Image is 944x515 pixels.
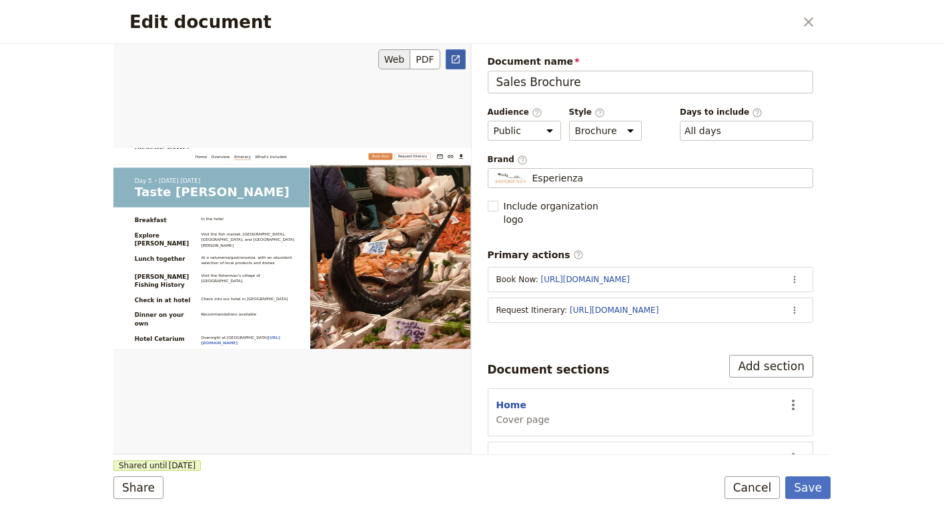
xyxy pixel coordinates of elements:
h3: Breakfast [51,162,193,182]
span: Days to include [680,107,813,118]
span: Include organization logo [504,199,621,226]
button: Actions [782,447,805,470]
span: Check into our hotel in [GEOGRAPHIC_DATA] [209,354,417,365]
span: Day 5 [51,67,92,87]
a: What's Included [340,11,414,28]
span: Document name [488,55,814,68]
span: Cover page [496,413,550,426]
button: Download pdf [821,8,843,31]
button: Actions [785,270,805,290]
input: Document name [488,71,814,93]
a: www.esperienza.org [795,8,818,31]
span: ​ [752,107,763,117]
span: Overnight at [GEOGRAPHIC_DATA] [209,446,370,457]
span: [DATE] [109,67,208,87]
span: ​ [532,107,542,117]
span: Style [569,107,642,118]
a: Home [196,11,223,28]
span: Visit the fisherman's village of [GEOGRAPHIC_DATA]. [209,298,354,322]
span: ​ [594,107,605,117]
a: Overview [234,11,278,28]
button: Save [785,476,831,499]
button: Actions [782,394,805,416]
button: Add section [729,355,813,378]
button: Actions [785,300,805,320]
div: Book Now : [496,274,780,285]
span: ​ [573,249,584,260]
span: [DATE] [161,69,208,85]
span: ​ [517,155,528,164]
select: Style​ [569,121,642,141]
button: Overview [496,452,546,465]
span: In the hotel [209,163,263,174]
h3: Explore [PERSON_NAME] [51,198,193,238]
a: Request Itinerary [673,11,759,27]
span: Brand [488,154,814,165]
h3: [PERSON_NAME] Fishing History [51,297,193,337]
button: Web [378,49,411,69]
span: Recommendations available [209,390,342,401]
span: Primary actions [488,248,584,262]
a: [URL][DOMAIN_NAME] [541,275,630,284]
button: Cancel [725,476,781,499]
a: Itinerary [289,11,328,28]
span: Esperienza [532,171,584,185]
a: [URL][DOMAIN_NAME] [570,306,658,315]
h2: Edit document [129,12,795,32]
a: Book Now [610,11,668,27]
h3: Dinner on your own [51,389,193,429]
button: Share [113,476,163,499]
div: Request Itinerary : [496,305,780,316]
button: Days to include​Clear input [684,124,721,137]
span: [DATE] [169,460,196,471]
span: Visit the fish market, [GEOGRAPHIC_DATA], [GEOGRAPHIC_DATA], and [GEOGRAPHIC_DATA][PERSON_NAME] [209,199,432,237]
button: Home [496,398,526,412]
button: Close dialog [797,11,820,33]
span: Audience [488,107,561,118]
h3: Lunch together [51,254,193,274]
a: info@esperienza.org [770,8,793,31]
h3: Check in at hotel [51,353,193,373]
div: Document sections [488,362,610,378]
a: Open full preview [446,49,466,69]
span: At a salumeria/gastronomia, with an abundant selection of local products and dishes [209,255,430,280]
select: Audience​ [488,121,561,141]
img: Profile [494,173,527,184]
span: Taste [PERSON_NAME] [51,87,448,119]
h3: Hotel Cetarium [51,445,193,465]
span: Shared until [113,460,201,471]
button: PDF [410,49,440,69]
